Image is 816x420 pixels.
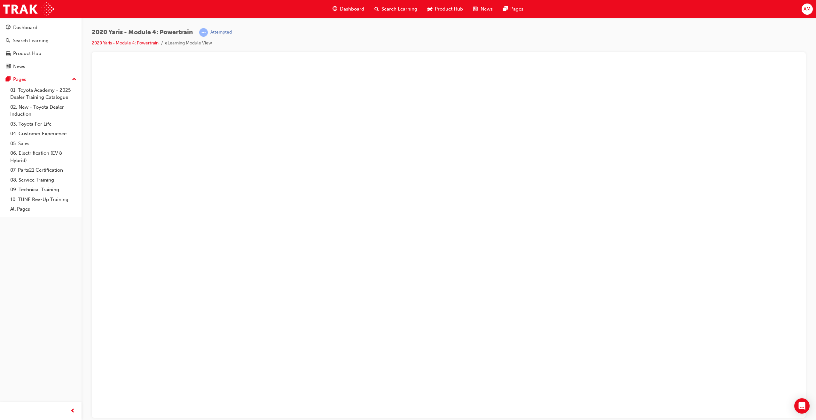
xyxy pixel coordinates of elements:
[333,5,337,13] span: guage-icon
[70,407,75,415] span: prev-icon
[165,40,212,47] li: eLearning Module View
[13,63,25,70] div: News
[92,29,193,36] span: 2020 Yaris - Module 4: Powertrain
[802,4,813,15] button: AM
[8,175,79,185] a: 08. Service Training
[13,37,49,44] div: Search Learning
[327,3,369,16] a: guage-iconDashboard
[13,50,41,57] div: Product Hub
[498,3,529,16] a: pages-iconPages
[8,185,79,195] a: 09. Technical Training
[374,5,379,13] span: search-icon
[381,5,417,13] span: Search Learning
[3,22,79,34] a: Dashboard
[6,51,11,57] span: car-icon
[8,165,79,175] a: 07. Parts21 Certification
[435,5,463,13] span: Product Hub
[195,29,197,36] span: |
[3,61,79,73] a: News
[8,148,79,165] a: 06. Electrification (EV & Hybrid)
[3,74,79,85] button: Pages
[8,195,79,205] a: 10. TUNE Rev-Up Training
[473,5,478,13] span: news-icon
[3,48,79,59] a: Product Hub
[8,85,79,102] a: 01. Toyota Academy - 2025 Dealer Training Catalogue
[3,20,79,74] button: DashboardSearch LearningProduct HubNews
[468,3,498,16] a: news-iconNews
[340,5,364,13] span: Dashboard
[422,3,468,16] a: car-iconProduct Hub
[6,77,11,82] span: pages-icon
[199,28,208,37] span: learningRecordVerb_ATTEMPT-icon
[6,64,11,70] span: news-icon
[3,2,54,16] img: Trak
[13,24,37,31] div: Dashboard
[3,35,79,47] a: Search Learning
[8,204,79,214] a: All Pages
[428,5,432,13] span: car-icon
[6,38,10,44] span: search-icon
[804,5,811,13] span: AM
[481,5,493,13] span: News
[8,129,79,139] a: 04. Customer Experience
[92,40,159,46] a: 2020 Yaris - Module 4: Powertrain
[8,102,79,119] a: 02. New - Toyota Dealer Induction
[72,75,76,84] span: up-icon
[6,25,11,31] span: guage-icon
[8,139,79,149] a: 05. Sales
[794,398,810,414] div: Open Intercom Messenger
[503,5,508,13] span: pages-icon
[8,119,79,129] a: 03. Toyota For Life
[510,5,523,13] span: Pages
[210,29,232,35] div: Attempted
[13,76,26,83] div: Pages
[369,3,422,16] a: search-iconSearch Learning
